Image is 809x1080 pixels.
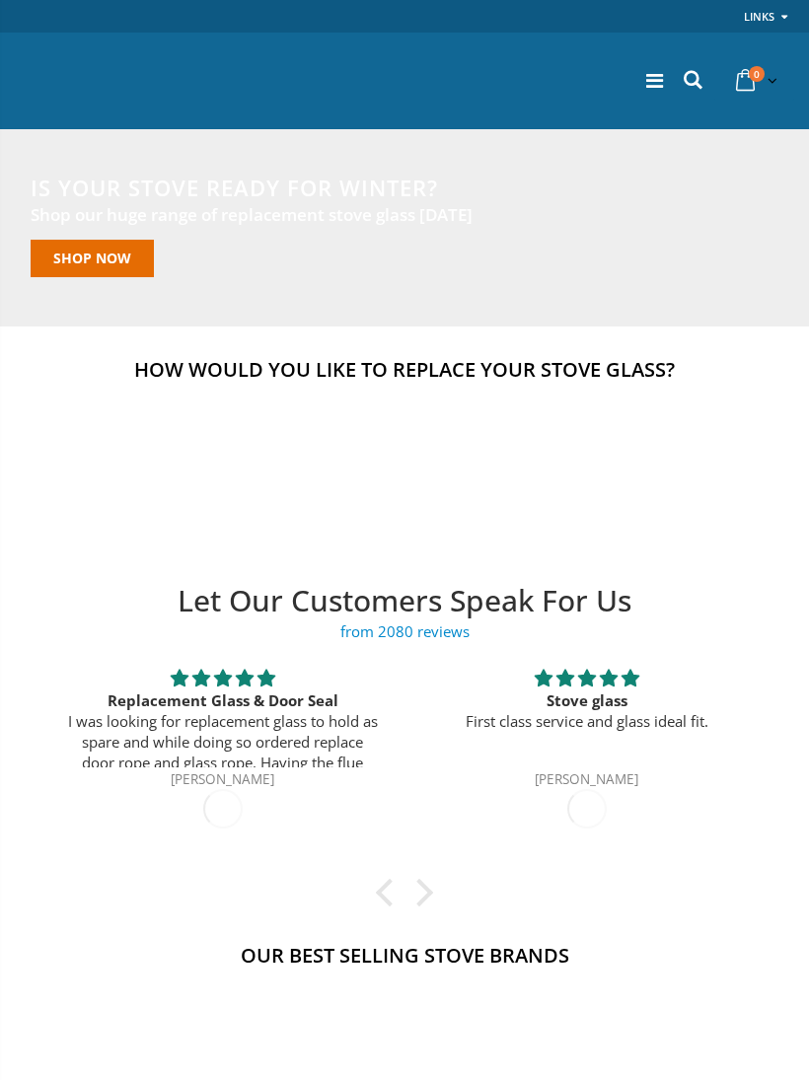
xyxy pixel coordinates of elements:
[64,711,381,856] p: I was looking for replacement glass to hold as spare and while doing so ordered replace door rope...
[428,711,745,732] p: First class service and glass ideal fit.
[728,61,781,100] a: 0
[31,204,473,227] h3: Shop our huge range of replacement stove glass [DATE]
[749,66,765,82] span: 0
[64,773,381,789] div: [PERSON_NAME]
[428,666,745,690] div: 5 stars
[40,581,769,621] h2: Let Our Customers Speak For Us
[64,666,381,690] div: 5 stars
[40,621,769,642] span: from 2080 reviews
[15,356,794,383] h2: How would you like to replace your stove glass?
[428,773,745,789] div: [PERSON_NAME]
[31,177,473,198] h2: Is your stove ready for winter?
[15,942,794,969] h2: Our Best Selling Stove Brands
[428,690,745,711] div: Stove glass
[198,784,247,832] div: [DATE]
[31,240,154,277] a: Shop now
[562,784,611,832] div: [DATE]
[646,67,663,94] a: Menu
[744,4,774,29] a: Links
[40,621,769,642] a: 4.90 stars from 2080 reviews
[64,690,381,711] div: Replacement Glass & Door Seal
